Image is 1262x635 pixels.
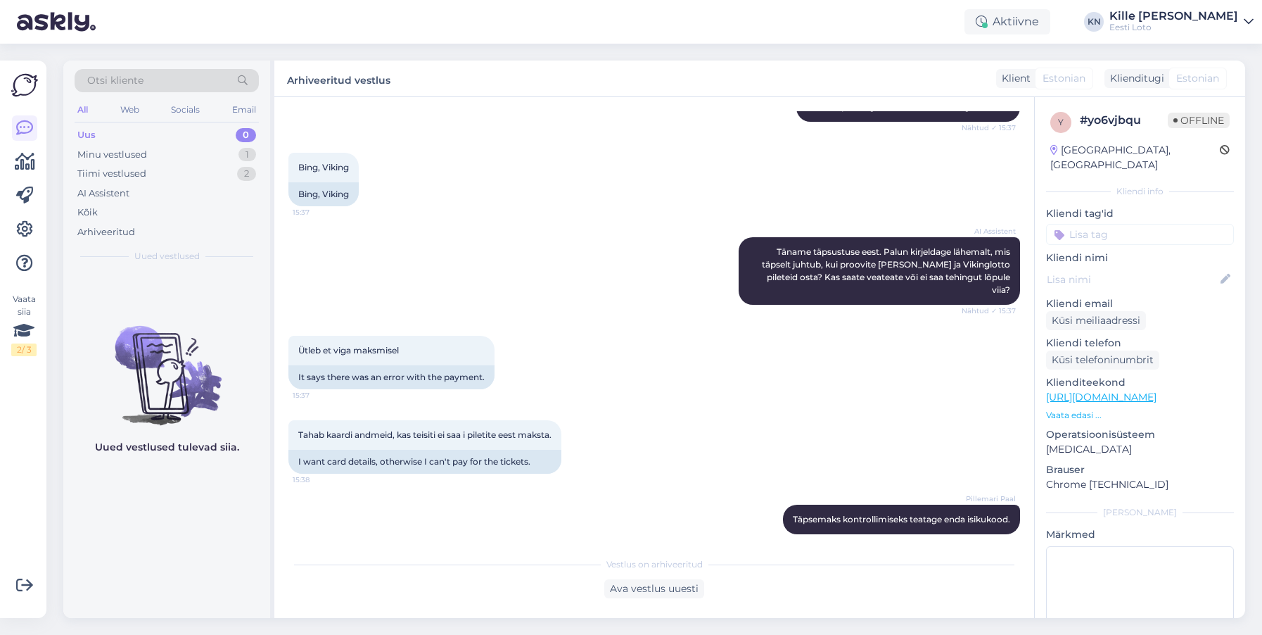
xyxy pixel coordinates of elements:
[606,558,703,571] span: Vestlus on arhiveeritud
[1046,527,1234,542] p: Märkmed
[964,9,1050,34] div: Aktiivne
[996,71,1031,86] div: Klient
[11,293,37,356] div: Vaata siia
[288,365,495,389] div: It says there was an error with the payment.
[288,450,561,474] div: I want card details, otherwise I can't pay for the tickets.
[75,101,91,119] div: All
[963,493,1016,504] span: Pillemari Paal
[1046,251,1234,265] p: Kliendi nimi
[11,344,37,356] div: 2 / 3
[298,345,399,356] span: Ütleb et viga maksmisel
[238,148,256,162] div: 1
[77,128,96,142] div: Uus
[11,72,38,99] img: Askly Logo
[293,390,345,401] span: 15:37
[77,187,129,201] div: AI Assistent
[77,206,98,220] div: Kõik
[229,101,259,119] div: Email
[1046,442,1234,457] p: [MEDICAL_DATA]
[1104,71,1164,86] div: Klienditugi
[298,429,552,440] span: Tahab kaardi andmeid, kas teisiti ei saa i piletite eest maksta.
[962,306,1016,316] span: Nähtud ✓ 15:37
[1109,22,1238,33] div: Eesti Loto
[1046,477,1234,492] p: Chrome [TECHNICAL_ID]
[293,474,345,485] span: 15:38
[63,301,270,427] img: No chats
[793,514,1010,524] span: Täpsemaks kontrollimiseks teatage enda isikukood.
[962,122,1016,133] span: Nähtud ✓ 15:37
[604,579,704,598] div: Ava vestlus uuesti
[77,167,146,181] div: Tiimi vestlused
[298,162,349,172] span: Bing, Viking
[1084,12,1104,32] div: KN
[963,535,1016,546] span: 15:44
[1046,463,1234,477] p: Brauser
[1046,375,1234,390] p: Klienditeekond
[1043,71,1085,86] span: Estonian
[1046,296,1234,311] p: Kliendi email
[237,167,256,181] div: 2
[1080,112,1168,129] div: # yo6vjbqu
[287,69,390,88] label: Arhiveeritud vestlus
[1109,11,1254,33] a: Kille [PERSON_NAME]Eesti Loto
[87,73,144,88] span: Otsi kliente
[1046,336,1234,351] p: Kliendi telefon
[1058,117,1064,127] span: y
[134,250,200,263] span: Uued vestlused
[236,128,256,142] div: 0
[77,225,135,239] div: Arhiveeritud
[1168,113,1230,128] span: Offline
[293,207,345,218] span: 15:37
[168,101,203,119] div: Socials
[1047,272,1218,287] input: Lisa nimi
[288,182,359,206] div: Bing, Viking
[1046,206,1234,221] p: Kliendi tag'id
[762,246,1012,295] span: Täname täpsustuse eest. Palun kirjeldage lähemalt, mis täpselt juhtub, kui proovite [PERSON_NAME]...
[1046,409,1234,422] p: Vaata edasi ...
[95,440,239,455] p: Uued vestlused tulevad siia.
[1046,427,1234,442] p: Operatsioonisüsteem
[1046,224,1234,245] input: Lisa tag
[1046,185,1234,198] div: Kliendi info
[1046,391,1156,403] a: [URL][DOMAIN_NAME]
[1050,143,1220,172] div: [GEOGRAPHIC_DATA], [GEOGRAPHIC_DATA]
[1046,351,1159,370] div: Küsi telefoninumbrit
[963,226,1016,237] span: AI Assistent
[1176,71,1219,86] span: Estonian
[117,101,142,119] div: Web
[1109,11,1238,22] div: Kille [PERSON_NAME]
[1046,506,1234,519] div: [PERSON_NAME]
[77,148,147,162] div: Minu vestlused
[1046,311,1146,330] div: Küsi meiliaadressi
